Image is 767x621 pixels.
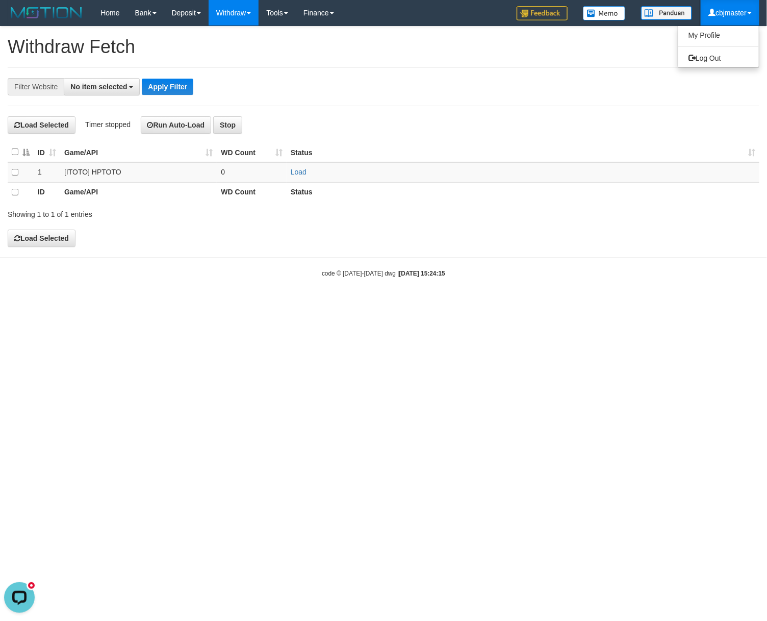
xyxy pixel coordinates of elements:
div: new message indicator [27,3,36,12]
button: Open LiveChat chat widget [4,4,35,35]
span: 0 [221,168,225,176]
button: Run Auto-Load [141,116,212,134]
strong: [DATE] 15:24:15 [399,270,445,277]
th: WD Count: activate to sort column ascending [217,142,286,162]
th: Status: activate to sort column ascending [287,142,759,162]
a: My Profile [678,29,759,42]
th: ID [34,182,60,202]
img: MOTION_logo.png [8,5,85,20]
h1: Withdraw Fetch [8,37,759,57]
th: Game/API [60,182,217,202]
span: No item selected [70,83,127,91]
div: Showing 1 to 1 of 1 entries [8,205,312,219]
th: WD Count [217,182,286,202]
img: Button%20Memo.svg [583,6,626,20]
button: Load Selected [8,116,75,134]
small: code © [DATE]-[DATE] dwg | [322,270,445,277]
img: panduan.png [641,6,692,20]
th: ID: activate to sort column ascending [34,142,60,162]
a: Log Out [678,52,759,65]
button: No item selected [64,78,140,95]
th: Status [287,182,759,202]
td: [ITOTO] HPTOTO [60,162,217,182]
img: Feedback.jpg [517,6,568,20]
a: Load [291,168,306,176]
button: Apply Filter [142,79,193,95]
span: Timer stopped [85,120,131,129]
div: Filter Website [8,78,64,95]
button: Load Selected [8,230,75,247]
th: Game/API: activate to sort column ascending [60,142,217,162]
button: Stop [213,116,242,134]
td: 1 [34,162,60,182]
